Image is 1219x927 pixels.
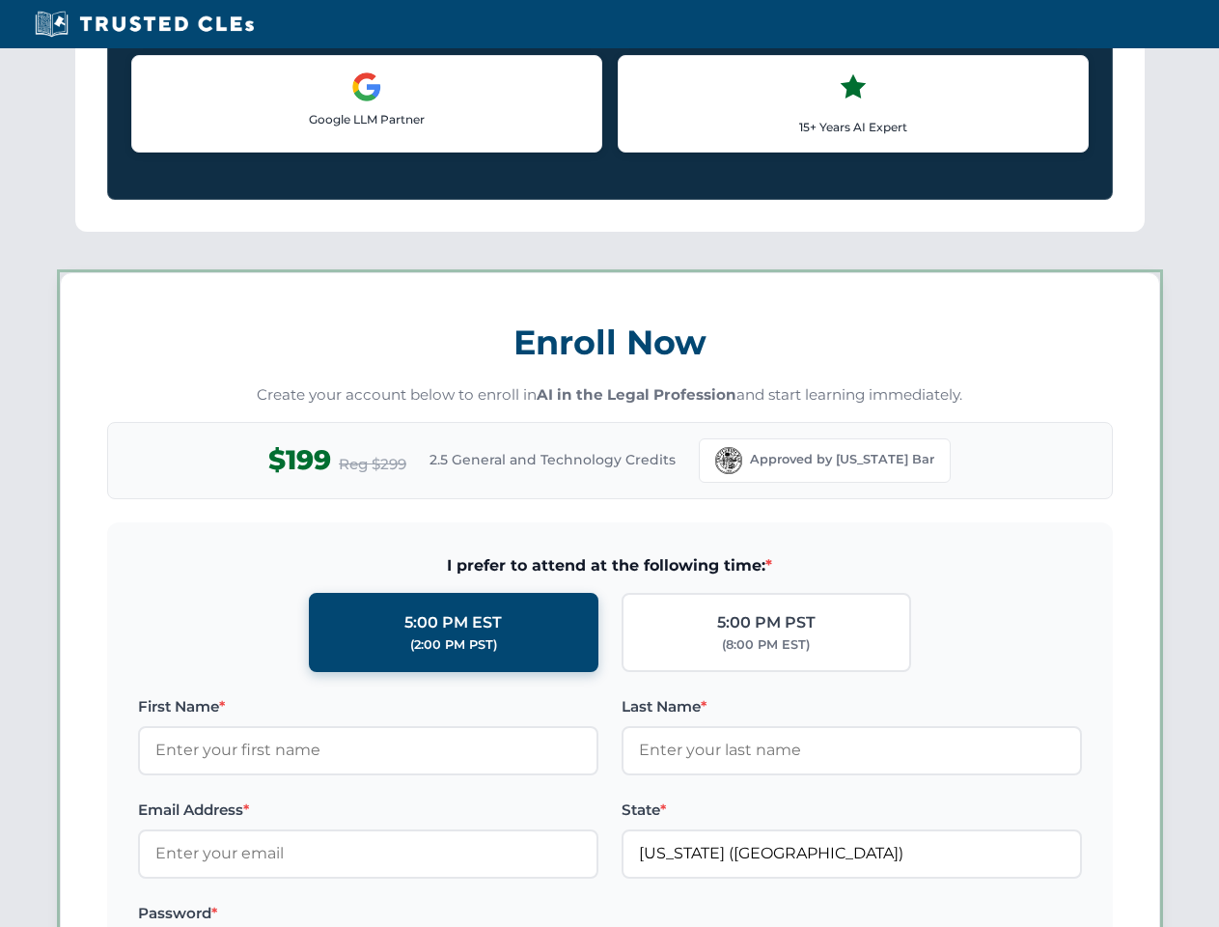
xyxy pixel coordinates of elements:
input: Florida (FL) [622,829,1082,878]
img: Florida Bar [715,447,742,474]
span: 2.5 General and Technology Credits [429,449,676,470]
p: 15+ Years AI Expert [634,118,1072,136]
input: Enter your email [138,829,598,878]
img: Google [351,71,382,102]
div: 5:00 PM EST [404,610,502,635]
label: Password [138,902,598,925]
label: Last Name [622,695,1082,718]
p: Create your account below to enroll in and start learning immediately. [107,384,1113,407]
img: Trusted CLEs [29,10,260,39]
input: Enter your last name [622,726,1082,774]
div: (2:00 PM PST) [410,635,497,655]
span: $199 [268,438,331,482]
label: State [622,799,1082,822]
p: Google LLM Partner [148,110,586,128]
label: Email Address [138,799,598,822]
div: 5:00 PM PST [717,610,816,635]
input: Enter your first name [138,726,598,774]
label: First Name [138,695,598,718]
span: Approved by [US_STATE] Bar [750,450,934,469]
div: (8:00 PM EST) [722,635,810,655]
span: Reg $299 [339,453,406,476]
h3: Enroll Now [107,312,1113,373]
strong: AI in the Legal Profession [537,385,736,404]
span: I prefer to attend at the following time: [138,553,1082,578]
